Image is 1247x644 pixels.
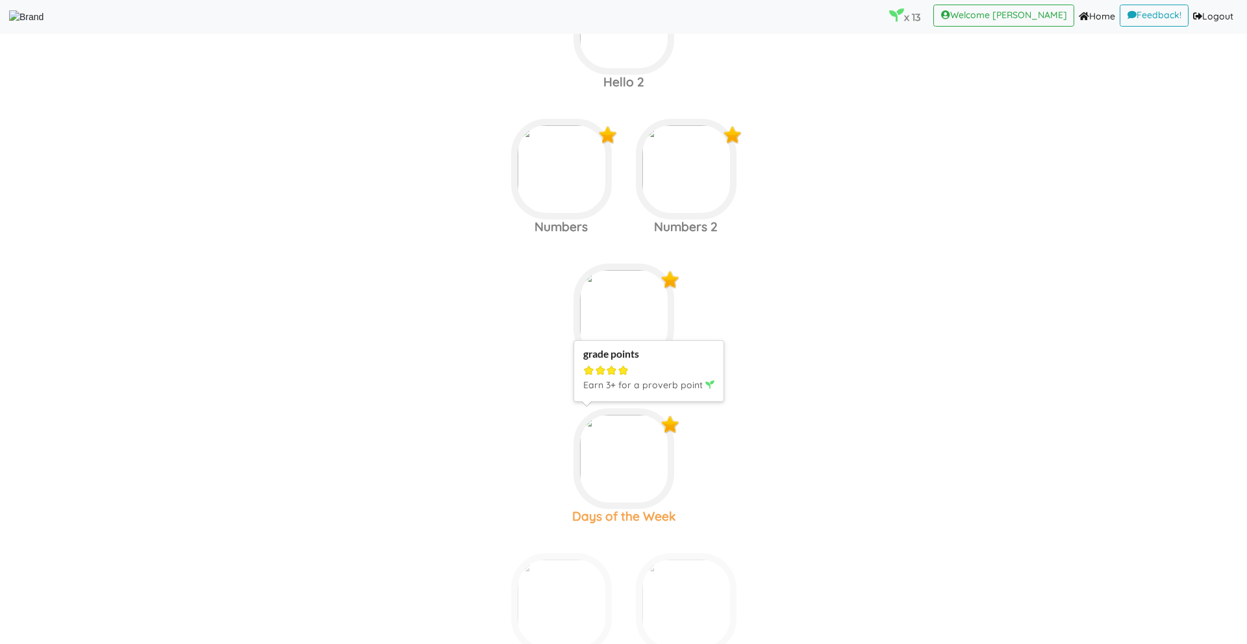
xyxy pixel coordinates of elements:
img: r5+QtVXYuttHLoUAAAAABJRU5ErkJggg== [723,560,742,579]
img: two.65ba2c54.png [636,119,737,219]
a: Home [1074,5,1120,29]
p: x 13 [889,8,920,26]
img: x9Y5jP2O4Z5kwAAAABJRU5ErkJggg== [723,125,742,145]
h3: Days of the Week [561,509,686,524]
img: r5+QtVXYuttHLoUAAAAABJRU5ErkJggg== [598,560,618,579]
img: x9Y5jP2O4Z5kwAAAABJRU5ErkJggg== [661,270,680,290]
a: Feedback! [1120,5,1189,27]
p: Earn 3+ for a proverb point [583,378,714,393]
a: Logout [1189,5,1238,29]
h3: Numbers [499,219,623,234]
h3: Numbers 2 [623,219,748,234]
img: Brand [9,10,44,24]
h3: Market Food 3 [561,364,686,379]
img: sunday-yellow-dg.14b6f43f.png [573,408,674,509]
img: market.b6812ae9.png [573,264,674,364]
img: x9Y5jP2O4Z5kwAAAABJRU5ErkJggg== [661,415,680,434]
img: one.e59f5082.png [511,119,612,219]
a: Welcome [PERSON_NAME] [933,5,1074,27]
div: grade points [583,348,714,360]
img: x9Y5jP2O4Z5kwAAAABJRU5ErkJggg== [598,125,618,145]
h3: Hello 2 [561,75,686,90]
